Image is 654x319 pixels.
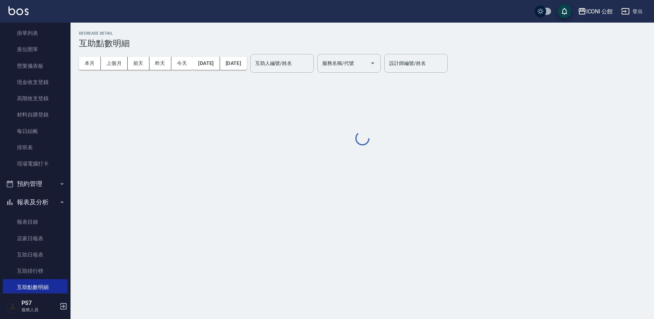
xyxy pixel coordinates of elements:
a: 掛單列表 [3,25,68,41]
button: [DATE] [192,57,220,70]
button: [DATE] [220,57,247,70]
button: 上個月 [101,57,128,70]
a: 座位開單 [3,41,68,58]
button: 本月 [79,57,101,70]
a: 互助日報表 [3,247,68,263]
div: ICONI 公館 [586,7,613,16]
h5: PS7 [22,300,57,307]
a: 店家日報表 [3,230,68,247]
button: 預約管理 [3,175,68,193]
a: 材料自購登錄 [3,107,68,123]
p: 服務人員 [22,307,57,313]
button: 登出 [618,5,646,18]
a: 每日結帳 [3,123,68,139]
a: 排班表 [3,139,68,156]
button: ICONI 公館 [575,4,616,19]
a: 高階收支登錄 [3,90,68,107]
h2: Decrease Detail [79,31,646,36]
a: 現場電腦打卡 [3,156,68,172]
button: save [557,4,572,18]
img: Logo [8,6,29,15]
button: 報表及分析 [3,193,68,211]
button: 今天 [171,57,193,70]
a: 報表目錄 [3,214,68,230]
h3: 互助點數明細 [79,38,646,48]
img: Person [6,299,20,313]
button: 前天 [128,57,149,70]
a: 現金收支登錄 [3,74,68,90]
a: 營業儀表板 [3,58,68,74]
a: 互助排行榜 [3,263,68,279]
a: 互助點數明細 [3,279,68,295]
button: Open [367,58,378,69]
button: 昨天 [149,57,171,70]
